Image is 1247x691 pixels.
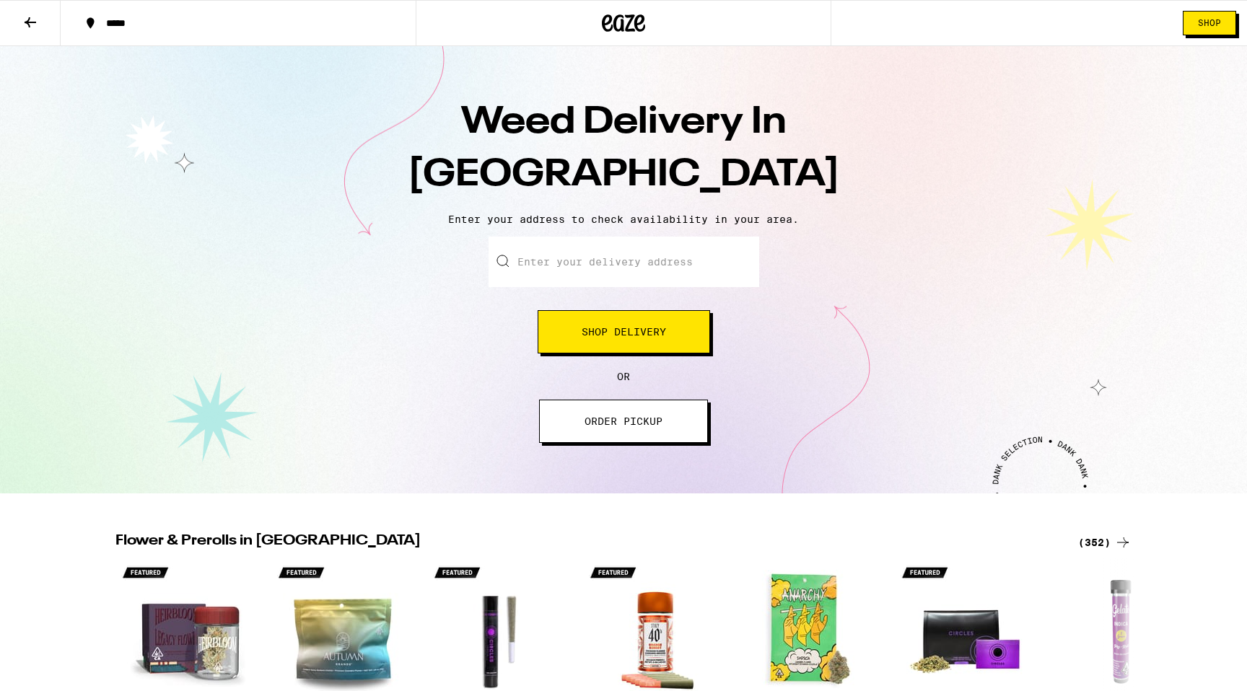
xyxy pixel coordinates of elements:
button: Shop Delivery [538,310,710,353]
h1: Weed Delivery In [371,97,876,202]
input: Enter your delivery address [489,237,759,287]
button: ORDER PICKUP [539,400,708,443]
h2: Flower & Prerolls in [GEOGRAPHIC_DATA] [115,534,1061,551]
p: Enter your address to check availability in your area. [14,214,1233,225]
span: ORDER PICKUP [585,416,662,426]
button: Shop [1183,11,1236,35]
span: Shop [1198,19,1221,27]
a: Shop [1172,11,1247,35]
span: Shop Delivery [582,327,666,337]
a: (352) [1078,534,1132,551]
span: OR [617,371,630,382]
span: [GEOGRAPHIC_DATA] [408,157,840,194]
